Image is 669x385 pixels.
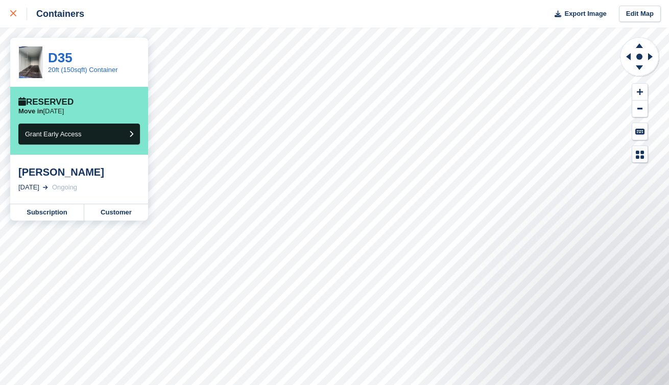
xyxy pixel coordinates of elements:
button: Export Image [548,6,607,22]
button: Keyboard Shortcuts [632,123,648,140]
div: Containers [27,8,84,20]
span: Move in [18,107,43,115]
a: 20ft (150sqft) Container [48,66,118,74]
button: Zoom In [632,84,648,101]
div: Ongoing [52,182,77,192]
img: IMG_1272.jpeg [19,46,42,78]
img: arrow-right-light-icn-cde0832a797a2874e46488d9cf13f60e5c3a73dbe684e267c42b8395dfbc2abf.svg [43,185,48,189]
button: Zoom Out [632,101,648,117]
button: Map Legend [632,146,648,163]
a: Customer [84,204,148,221]
div: [DATE] [18,182,39,192]
span: Grant Early Access [25,130,82,138]
div: Reserved [18,97,74,107]
p: [DATE] [18,107,64,115]
div: [PERSON_NAME] [18,166,140,178]
a: Subscription [10,204,84,221]
button: Grant Early Access [18,124,140,145]
span: Export Image [564,9,606,19]
a: Edit Map [619,6,661,22]
a: D35 [48,50,73,65]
